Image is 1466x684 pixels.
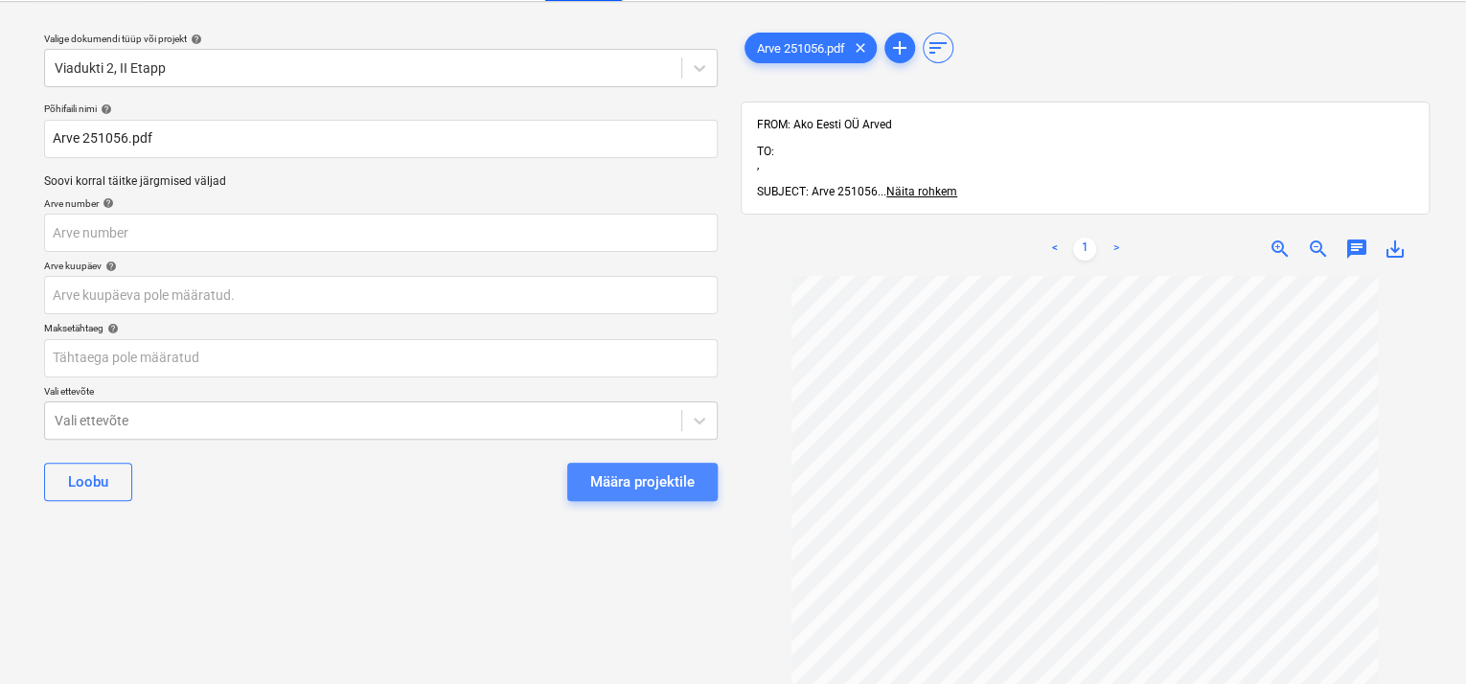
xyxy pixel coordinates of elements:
span: help [97,103,112,115]
div: Loobu [68,469,108,494]
span: help [102,261,117,272]
span: save_alt [1384,238,1407,261]
a: Previous page [1042,238,1065,261]
div: Valige dokumendi tüüp või projekt [44,33,718,45]
span: zoom_out [1307,238,1330,261]
span: Näita rohkem [886,185,957,198]
input: Arve kuupäeva pole määratud. [44,276,718,314]
p: Vali ettevõte [44,385,718,401]
a: Next page [1104,238,1127,261]
iframe: Chat Widget [1370,592,1466,684]
div: , [757,158,1413,171]
span: sort [927,36,950,59]
button: Määra projektile [567,463,718,501]
span: help [187,34,202,45]
span: Arve 251056.pdf [745,41,857,56]
input: Arve number [44,214,718,252]
button: Loobu [44,463,132,501]
span: help [99,197,114,209]
div: Arve kuupäev [44,260,718,272]
input: Põhifaili nimi [44,120,718,158]
span: zoom_in [1269,238,1292,261]
span: FROM: Ako Eesti OÜ Arved [757,118,892,131]
span: TO: [757,145,1413,171]
div: Põhifaili nimi [44,103,718,115]
span: add [888,36,911,59]
span: clear [849,36,872,59]
div: Maksetähtaeg [44,322,718,334]
input: Tähtaega pole määratud [44,339,718,377]
span: help [103,323,119,334]
div: Määra projektile [590,469,695,494]
span: chat [1345,238,1368,261]
span: ... [878,185,957,198]
a: Page 1 is your current page [1073,238,1096,261]
p: Soovi korral täitke järgmised väljad [44,173,718,190]
span: SUBJECT: Arve 251056 [757,185,878,198]
div: Arve number [44,197,718,210]
div: Arve 251056.pdf [744,33,877,63]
